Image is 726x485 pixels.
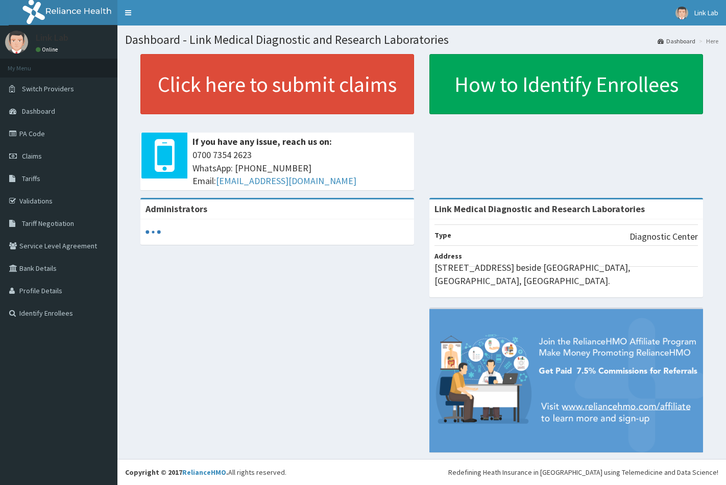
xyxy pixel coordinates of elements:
span: Dashboard [22,107,55,116]
strong: Link Medical Diagnostic and Research Laboratories [434,203,645,215]
span: Switch Providers [22,84,74,93]
svg: audio-loading [146,224,161,240]
div: Redefining Heath Insurance in [GEOGRAPHIC_DATA] using Telemedicine and Data Science! [448,467,718,477]
span: Tariffs [22,174,40,183]
b: Administrators [146,203,207,215]
footer: All rights reserved. [117,459,726,485]
a: Online [36,46,60,53]
a: Dashboard [658,37,695,45]
h1: Dashboard - Link Medical Diagnostic and Research Laboratories [125,33,718,46]
a: Click here to submit claims [140,54,414,114]
b: Type [434,231,451,240]
b: If you have any issue, reach us on: [192,136,332,147]
a: RelianceHMO [182,468,226,477]
a: How to Identify Enrollees [429,54,703,114]
img: User Image [5,31,28,54]
span: 0700 7354 2623 WhatsApp: [PHONE_NUMBER] Email: [192,148,409,188]
span: Tariff Negotiation [22,219,74,228]
img: User Image [675,7,688,19]
p: [STREET_ADDRESS] beside [GEOGRAPHIC_DATA], [GEOGRAPHIC_DATA], [GEOGRAPHIC_DATA]. [434,261,698,287]
span: Link Lab [694,8,718,17]
img: provider-team-banner.png [429,309,703,452]
a: [EMAIL_ADDRESS][DOMAIN_NAME] [216,175,356,187]
span: Claims [22,151,42,161]
p: Diagnostic Center [630,230,698,243]
p: Link Lab [36,33,68,42]
li: Here [696,37,718,45]
b: Address [434,251,462,261]
strong: Copyright © 2017 . [125,468,228,477]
